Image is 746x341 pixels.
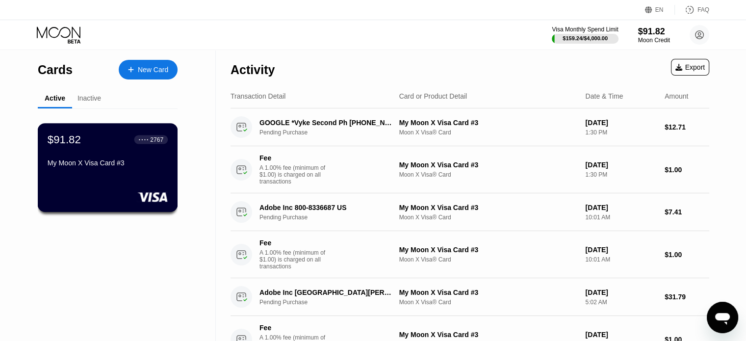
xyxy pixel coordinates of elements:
[707,302,738,333] iframe: Button to launch messaging window
[399,204,578,211] div: My Moon X Visa Card #3
[231,231,709,278] div: FeeA 1.00% fee (minimum of $1.00) is charged on all transactionsMy Moon X Visa Card #3Moon X Visa...
[665,208,709,216] div: $7.41
[259,239,328,247] div: Fee
[48,133,81,146] div: $91.82
[638,26,670,44] div: $91.82Moon Credit
[665,293,709,301] div: $31.79
[259,249,333,270] div: A 1.00% fee (minimum of $1.00) is charged on all transactions
[399,119,578,127] div: My Moon X Visa Card #3
[259,164,333,185] div: A 1.00% fee (minimum of $1.00) is charged on all transactions
[399,299,578,306] div: Moon X Visa® Card
[38,63,73,77] div: Cards
[585,129,657,136] div: 1:30 PM
[585,256,657,263] div: 10:01 AM
[399,256,578,263] div: Moon X Visa® Card
[231,146,709,193] div: FeeA 1.00% fee (minimum of $1.00) is charged on all transactionsMy Moon X Visa Card #3Moon X Visa...
[671,59,709,76] div: Export
[48,159,168,167] div: My Moon X Visa Card #3
[259,299,404,306] div: Pending Purchase
[399,214,578,221] div: Moon X Visa® Card
[585,171,657,178] div: 1:30 PM
[585,119,657,127] div: [DATE]
[665,251,709,259] div: $1.00
[259,129,404,136] div: Pending Purchase
[585,204,657,211] div: [DATE]
[552,26,618,33] div: Visa Monthly Spend Limit
[665,166,709,174] div: $1.00
[77,94,101,102] div: Inactive
[399,289,578,296] div: My Moon X Visa Card #3
[259,204,394,211] div: Adobe Inc 800-8336687 US
[585,299,657,306] div: 5:02 AM
[139,138,149,141] div: ● ● ● ●
[665,92,688,100] div: Amount
[119,60,178,79] div: New Card
[585,246,657,254] div: [DATE]
[638,37,670,44] div: Moon Credit
[231,92,285,100] div: Transaction Detail
[231,108,709,146] div: GOOGLE *Vyke Second Ph [PHONE_NUMBER] USPending PurchaseMy Moon X Visa Card #3Moon X Visa® Card[D...
[259,289,394,296] div: Adobe Inc [GEOGRAPHIC_DATA][PERSON_NAME] [GEOGRAPHIC_DATA]
[38,124,177,211] div: $91.82● ● ● ●2767My Moon X Visa Card #3
[399,92,467,100] div: Card or Product Detail
[585,331,657,339] div: [DATE]
[563,35,608,41] div: $159.24 / $4,000.00
[585,161,657,169] div: [DATE]
[665,123,709,131] div: $12.71
[638,26,670,37] div: $91.82
[259,154,328,162] div: Fee
[150,136,163,143] div: 2767
[399,161,578,169] div: My Moon X Visa Card #3
[231,63,275,77] div: Activity
[231,278,709,316] div: Adobe Inc [GEOGRAPHIC_DATA][PERSON_NAME] [GEOGRAPHIC_DATA]Pending PurchaseMy Moon X Visa Card #3M...
[399,331,578,339] div: My Moon X Visa Card #3
[675,63,705,71] div: Export
[259,119,394,127] div: GOOGLE *Vyke Second Ph [PHONE_NUMBER] US
[697,6,709,13] div: FAQ
[399,171,578,178] div: Moon X Visa® Card
[45,94,65,102] div: Active
[231,193,709,231] div: Adobe Inc 800-8336687 USPending PurchaseMy Moon X Visa Card #3Moon X Visa® Card[DATE]10:01 AM$7.41
[399,129,578,136] div: Moon X Visa® Card
[585,214,657,221] div: 10:01 AM
[259,324,328,332] div: Fee
[138,66,168,74] div: New Card
[675,5,709,15] div: FAQ
[645,5,675,15] div: EN
[655,6,664,13] div: EN
[259,214,404,221] div: Pending Purchase
[585,92,623,100] div: Date & Time
[552,26,618,44] div: Visa Monthly Spend Limit$159.24/$4,000.00
[399,246,578,254] div: My Moon X Visa Card #3
[585,289,657,296] div: [DATE]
